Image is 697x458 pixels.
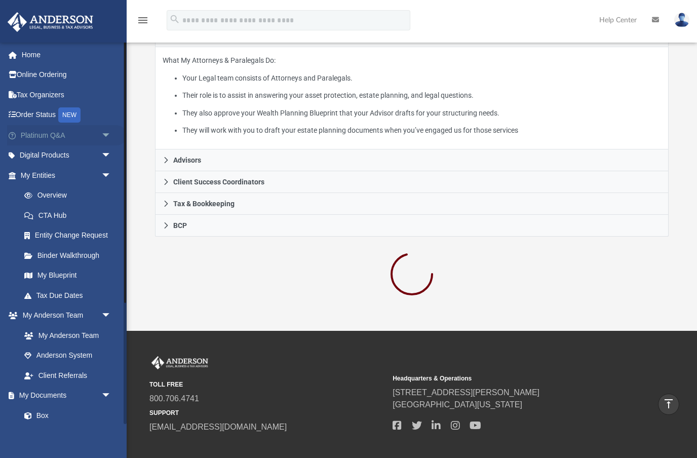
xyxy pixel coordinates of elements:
[658,394,679,415] a: vertical_align_top
[5,12,96,32] img: Anderson Advisors Platinum Portal
[137,14,149,26] i: menu
[173,178,264,185] span: Client Success Coordinators
[155,149,668,171] a: Advisors
[14,285,127,306] a: Tax Due Dates
[155,193,668,215] a: Tax & Bookkeeping
[163,54,661,137] p: What My Attorneys & Paralegals Do:
[7,105,127,126] a: Order StatusNEW
[7,85,127,105] a: Tax Organizers
[14,265,122,286] a: My Blueprint
[137,19,149,26] a: menu
[14,365,122,386] a: Client Referrals
[155,215,668,237] a: BCP
[155,47,668,150] div: Attorneys & Paralegals
[14,225,127,246] a: Entity Change Request
[149,356,210,369] img: Anderson Advisors Platinum Portal
[169,14,180,25] i: search
[393,400,522,409] a: [GEOGRAPHIC_DATA][US_STATE]
[182,72,661,85] li: Your Legal team consists of Attorneys and Paralegals.
[7,145,127,166] a: Digital Productsarrow_drop_down
[101,165,122,186] span: arrow_drop_down
[149,423,287,431] a: [EMAIL_ADDRESS][DOMAIN_NAME]
[173,222,187,229] span: BCP
[7,165,127,185] a: My Entitiesarrow_drop_down
[182,124,661,137] li: They will work with you to draft your estate planning documents when you’ve engaged us for those ...
[101,125,122,146] span: arrow_drop_down
[7,125,127,145] a: Platinum Q&Aarrow_drop_down
[149,394,199,403] a: 800.706.4741
[101,306,122,326] span: arrow_drop_down
[149,408,385,417] small: SUPPORT
[182,107,661,120] li: They also approve your Wealth Planning Blueprint that your Advisor drafts for your structuring ne...
[101,386,122,406] span: arrow_drop_down
[182,89,661,102] li: Their role is to assist in answering your asset protection, estate planning, and legal questions.
[14,245,127,265] a: Binder Walkthrough
[101,145,122,166] span: arrow_drop_down
[7,65,127,85] a: Online Ordering
[663,398,675,410] i: vertical_align_top
[7,306,122,326] a: My Anderson Teamarrow_drop_down
[14,346,122,366] a: Anderson System
[393,374,629,383] small: Headquarters & Operations
[173,157,201,164] span: Advisors
[14,205,127,225] a: CTA Hub
[7,386,122,406] a: My Documentsarrow_drop_down
[149,380,385,389] small: TOLL FREE
[7,45,127,65] a: Home
[14,405,117,426] a: Box
[155,171,668,193] a: Client Success Coordinators
[14,325,117,346] a: My Anderson Team
[14,185,127,206] a: Overview
[173,200,235,207] span: Tax & Bookkeeping
[393,388,539,397] a: [STREET_ADDRESS][PERSON_NAME]
[58,107,81,123] div: NEW
[674,13,689,27] img: User Pic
